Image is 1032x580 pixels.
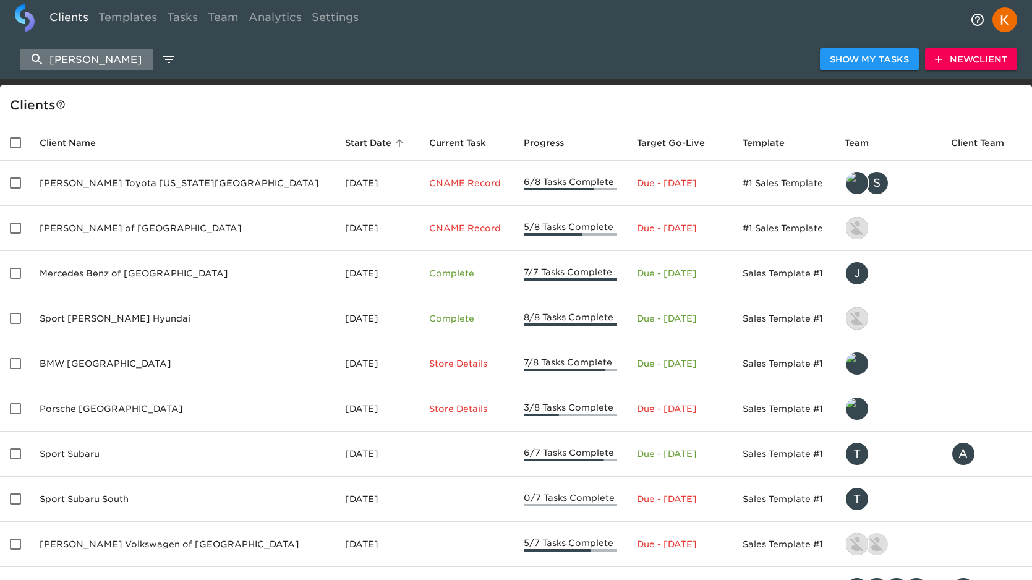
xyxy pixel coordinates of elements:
[514,206,627,251] td: 5/8 Tasks Complete
[307,4,364,35] a: Settings
[733,522,835,567] td: Sales Template #1
[45,4,93,35] a: Clients
[845,396,931,421] div: tyler@roadster.com
[637,493,723,505] p: Due - [DATE]
[845,532,931,557] div: lowell@roadster.com, nikko.foster@roadster.com
[637,135,721,150] span: Target Go-Live
[514,296,627,341] td: 8/8 Tasks Complete
[30,296,335,341] td: Sport [PERSON_NAME] Hyundai
[845,216,931,241] div: lowell@roadster.com
[637,135,705,150] span: Calculated based on the start date and the duration of all Tasks contained in this Hub.
[845,306,931,331] div: lowell@roadster.com
[820,48,919,71] button: Show My Tasks
[845,487,931,511] div: tracy@roadster.com
[845,261,869,286] div: J
[335,432,419,477] td: [DATE]
[951,441,976,466] div: A
[429,403,504,415] p: Store Details
[335,296,419,341] td: [DATE]
[15,4,35,32] img: logo
[429,135,502,150] span: Current Task
[429,177,504,189] p: CNAME Record
[733,386,835,432] td: Sales Template #1
[733,251,835,296] td: Sales Template #1
[830,52,909,67] span: Show My Tasks
[56,100,66,109] svg: This is a list of all of your clients and clients shared with you
[743,135,801,150] span: Template
[335,386,419,432] td: [DATE]
[20,49,153,70] input: search
[846,307,868,330] img: lowell@roadster.com
[845,441,869,466] div: T
[30,161,335,206] td: [PERSON_NAME] Toyota [US_STATE][GEOGRAPHIC_DATA]
[10,95,1027,115] div: Client s
[846,217,868,239] img: lowell@roadster.com
[335,522,419,567] td: [DATE]
[845,351,931,376] div: tyler@roadster.com
[864,171,889,195] div: S
[93,4,162,35] a: Templates
[637,403,723,415] p: Due - [DATE]
[429,312,504,325] p: Complete
[30,522,335,567] td: [PERSON_NAME] Volkswagen of [GEOGRAPHIC_DATA]
[514,477,627,522] td: 0/7 Tasks Complete
[158,49,179,70] button: edit
[637,312,723,325] p: Due - [DATE]
[514,386,627,432] td: 3/8 Tasks Complete
[637,222,723,234] p: Due - [DATE]
[40,135,112,150] span: Client Name
[30,206,335,251] td: [PERSON_NAME] of [GEOGRAPHIC_DATA]
[866,533,888,555] img: nikko.foster@roadster.com
[30,432,335,477] td: Sport Subaru
[846,352,868,375] img: tyler@roadster.com
[733,477,835,522] td: Sales Template #1
[514,432,627,477] td: 6/7 Tasks Complete
[335,477,419,522] td: [DATE]
[514,341,627,386] td: 7/8 Tasks Complete
[733,341,835,386] td: Sales Template #1
[733,296,835,341] td: Sales Template #1
[429,135,486,150] span: This is the next Task in this Hub that should be completed
[935,52,1007,67] span: New Client
[845,261,931,286] div: justin.gervais@roadster.com
[733,161,835,206] td: #1 Sales Template
[846,172,868,194] img: tyler@roadster.com
[335,251,419,296] td: [DATE]
[203,4,244,35] a: Team
[514,161,627,206] td: 6/8 Tasks Complete
[637,538,723,550] p: Due - [DATE]
[335,341,419,386] td: [DATE]
[345,135,407,150] span: Start Date
[30,251,335,296] td: Mercedes Benz of [GEOGRAPHIC_DATA]
[845,487,869,511] div: T
[845,441,931,466] div: tracy@roadster.com
[637,267,723,279] p: Due - [DATE]
[845,171,931,195] div: tyler@roadster.com, savannah@roadster.com
[244,4,307,35] a: Analytics
[429,222,504,234] p: CNAME Record
[514,251,627,296] td: 7/7 Tasks Complete
[335,161,419,206] td: [DATE]
[30,341,335,386] td: BMW [GEOGRAPHIC_DATA]
[846,533,868,555] img: lowell@roadster.com
[846,398,868,420] img: tyler@roadster.com
[514,522,627,567] td: 5/7 Tasks Complete
[30,477,335,522] td: Sport Subaru South
[637,448,723,460] p: Due - [DATE]
[637,177,723,189] p: Due - [DATE]
[429,267,504,279] p: Complete
[845,135,885,150] span: Team
[162,4,203,35] a: Tasks
[30,386,335,432] td: Porsche [GEOGRAPHIC_DATA]
[992,7,1017,32] img: Profile
[925,48,1017,71] button: NewClient
[524,135,580,150] span: Progress
[733,206,835,251] td: #1 Sales Template
[429,357,504,370] p: Store Details
[637,357,723,370] p: Due - [DATE]
[951,135,1020,150] span: Client Team
[335,206,419,251] td: [DATE]
[951,441,1022,466] div: adeviva@sportautogroup.com
[733,432,835,477] td: Sales Template #1
[963,5,992,35] button: notifications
